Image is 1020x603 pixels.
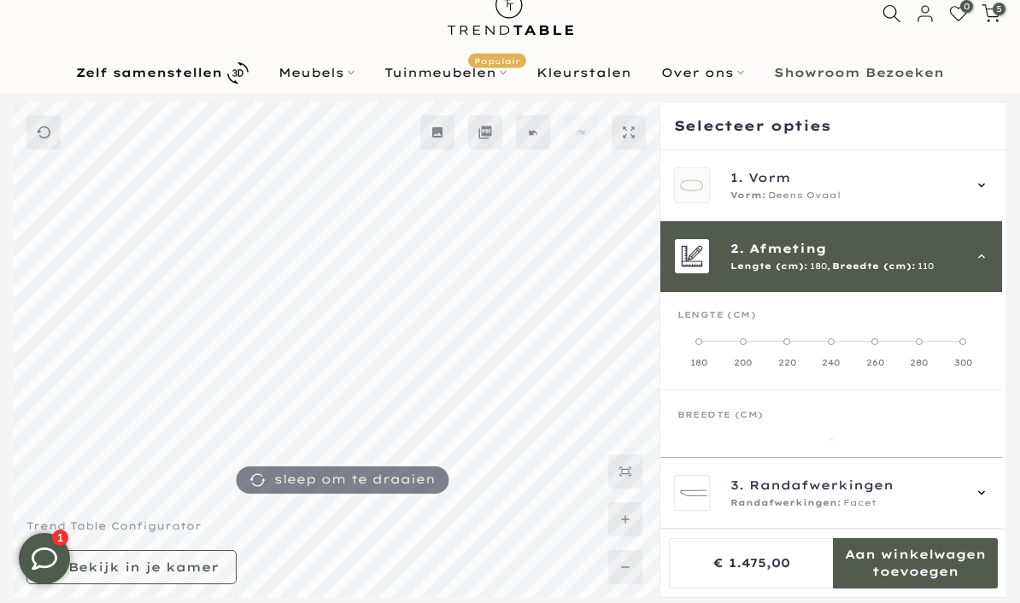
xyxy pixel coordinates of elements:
[993,3,1005,15] span: 5
[949,4,968,23] a: 0
[2,516,87,601] iframe: toggle-frame
[468,54,526,68] span: Populair
[370,62,522,83] a: TuinmeubelenPopulair
[522,62,647,83] a: Kleurstalen
[264,62,370,83] a: Meubels
[647,62,759,83] a: Over ons
[982,4,1000,23] a: 5
[76,67,222,79] b: Zelf samenstellen
[62,58,264,88] a: Zelf samenstellen
[774,67,944,79] b: Showroom Bezoeken
[759,62,959,83] a: Showroom Bezoeken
